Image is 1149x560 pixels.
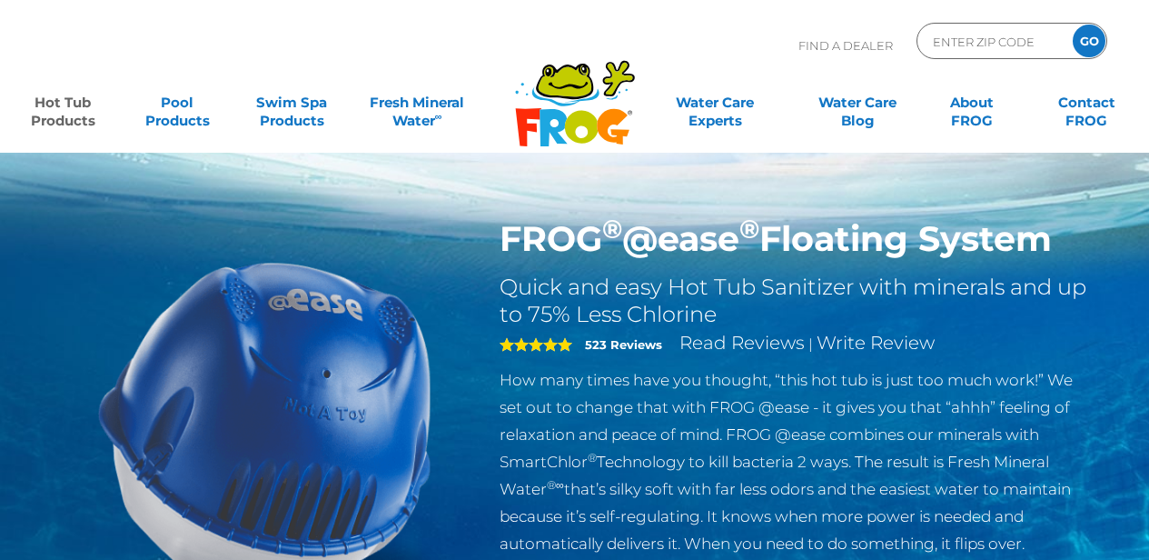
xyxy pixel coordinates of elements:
a: Fresh MineralWater∞ [362,85,473,121]
a: AboutFROG [927,85,1016,121]
a: Read Reviews [679,332,805,354]
p: How many times have you thought, “this hot tub is just too much work!” We set out to change that ... [500,366,1093,557]
span: | [808,335,813,353]
p: Find A Dealer [798,23,893,68]
a: Write Review [817,332,935,354]
a: PoolProducts [133,85,222,121]
a: Water CareExperts [643,85,787,121]
sup: ®∞ [547,478,564,492]
span: 5 [500,337,572,352]
a: Hot TubProducts [18,85,107,121]
a: ContactFROG [1042,85,1131,121]
a: Swim SpaProducts [247,85,336,121]
a: Water CareBlog [813,85,902,121]
sup: ® [588,451,597,465]
sup: ® [602,213,622,245]
sup: ® [739,213,759,245]
h1: FROG @ease Floating System [500,218,1093,260]
input: GO [1073,25,1105,57]
h2: Quick and easy Hot Tub Sanitizer with minerals and up to 75% Less Chlorine [500,274,1093,328]
strong: 523 Reviews [585,337,662,352]
img: Frog Products Logo [505,36,645,147]
sup: ∞ [435,110,442,123]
